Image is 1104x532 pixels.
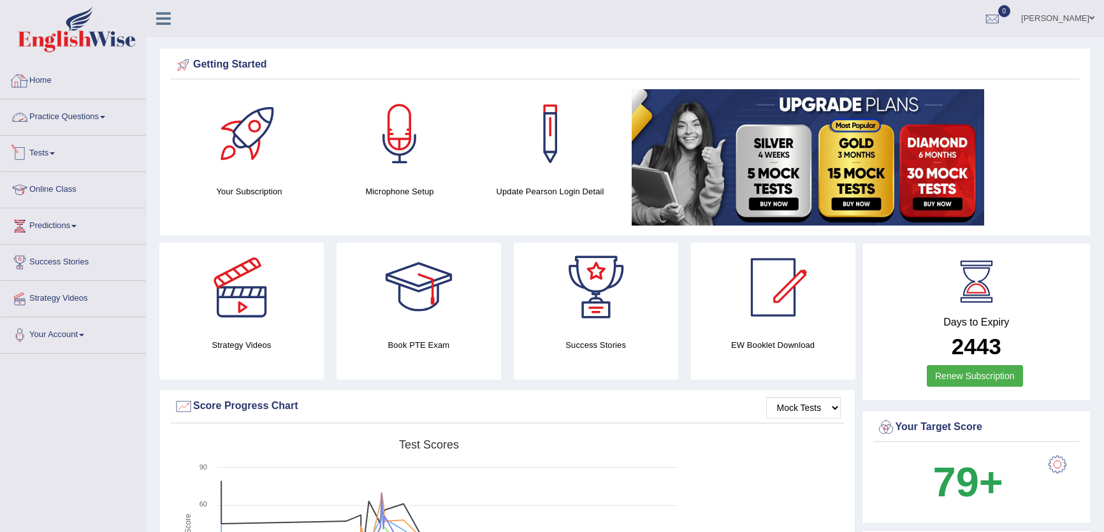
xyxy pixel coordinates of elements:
[399,438,459,451] tspan: Test scores
[331,185,468,198] h4: Microphone Setup
[876,418,1077,437] div: Your Target Score
[876,317,1077,328] h4: Days to Expiry
[337,338,501,352] h4: Book PTE Exam
[159,338,324,352] h4: Strategy Videos
[998,5,1011,17] span: 0
[1,245,146,277] a: Success Stories
[200,500,207,508] text: 60
[1,99,146,131] a: Practice Questions
[1,136,146,168] a: Tests
[632,89,984,226] img: small5.jpg
[200,463,207,471] text: 90
[1,317,146,349] a: Your Account
[481,185,619,198] h4: Update Pearson Login Detail
[927,365,1023,387] a: Renew Subscription
[952,334,1001,359] b: 2443
[180,185,318,198] h4: Your Subscription
[1,63,146,95] a: Home
[1,208,146,240] a: Predictions
[1,281,146,313] a: Strategy Videos
[1,172,146,204] a: Online Class
[174,397,841,416] div: Score Progress Chart
[514,338,678,352] h4: Success Stories
[691,338,855,352] h4: EW Booklet Download
[174,55,1077,75] div: Getting Started
[933,459,1003,505] b: 79+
